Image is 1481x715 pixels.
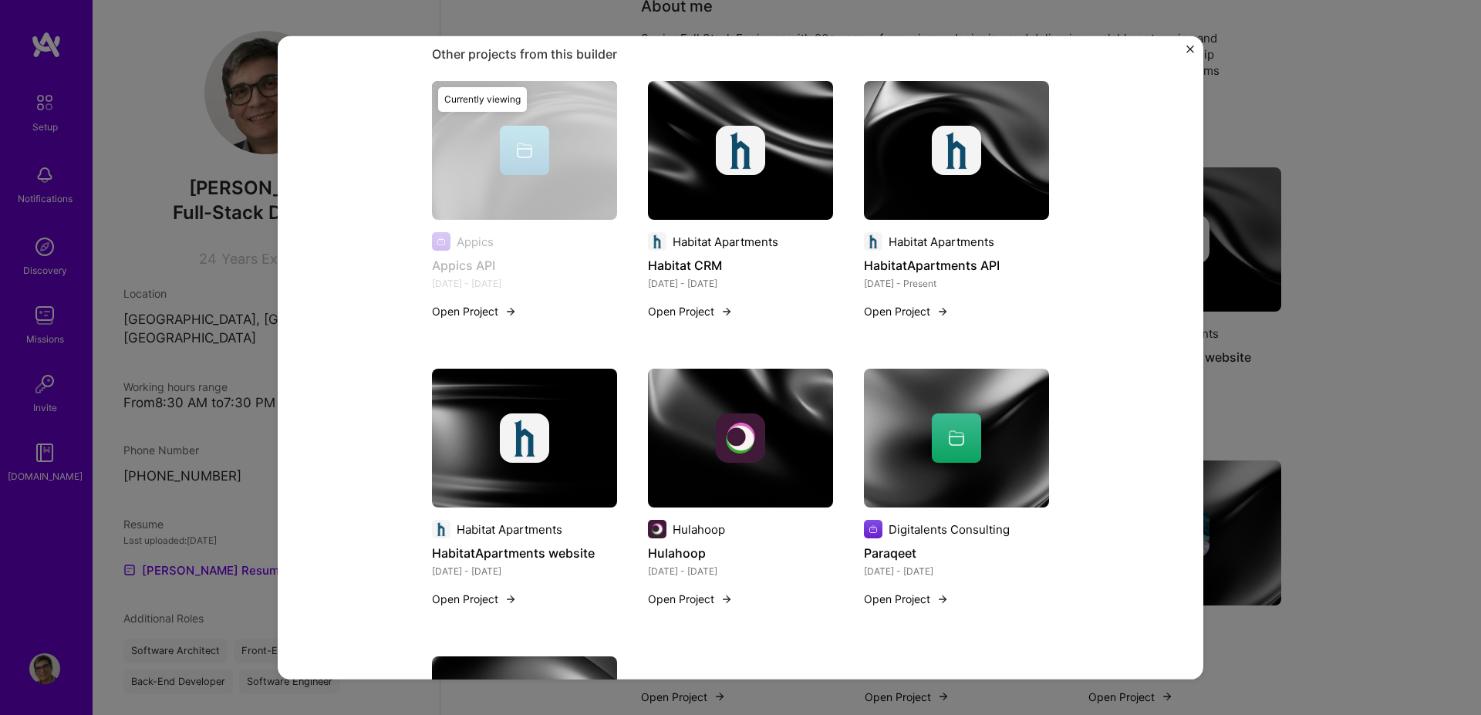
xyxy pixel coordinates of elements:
h4: Paraqeet [864,543,1049,563]
img: Company logo [648,232,666,251]
img: arrow-right [720,305,733,317]
div: [DATE] - Present [864,275,1049,292]
div: [DATE] - [DATE] [648,563,833,579]
div: Habitat Apartments [673,233,778,249]
h4: Habitat CRM [648,255,833,275]
div: Currently viewing [438,87,527,112]
div: Digitalents Consulting [889,521,1010,537]
button: Open Project [864,303,949,319]
img: Company logo [932,126,981,175]
button: Open Project [864,591,949,607]
div: Habitat Apartments [889,233,994,249]
img: cover [432,369,617,508]
h4: HabitatApartments API [864,255,1049,275]
img: cover [864,81,1049,220]
img: cover [648,369,833,508]
img: Company logo [648,520,666,538]
h4: HabitatApartments website [432,543,617,563]
button: Open Project [648,303,733,319]
img: cover [648,81,833,220]
img: Company logo [716,126,765,175]
img: arrow-right [720,592,733,605]
button: Open Project [432,303,517,319]
img: Company logo [716,413,765,463]
div: Habitat Apartments [457,521,562,537]
img: arrow-right [936,592,949,605]
img: Company logo [864,232,882,251]
img: arrow-right [504,592,517,605]
button: Close [1186,45,1194,61]
div: [DATE] - [DATE] [648,275,833,292]
div: Hulahoop [673,521,725,537]
img: Company logo [500,413,549,463]
img: cover [432,81,617,220]
div: [DATE] - [DATE] [864,563,1049,579]
button: Open Project [432,591,517,607]
img: Company logo [432,520,450,538]
h4: Hulahoop [648,543,833,563]
div: [DATE] - [DATE] [432,563,617,579]
img: arrow-right [504,305,517,317]
button: Open Project [648,591,733,607]
img: arrow-right [936,305,949,317]
img: cover [864,369,1049,508]
div: Other projects from this builder [432,46,1049,62]
img: Company logo [864,520,882,538]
